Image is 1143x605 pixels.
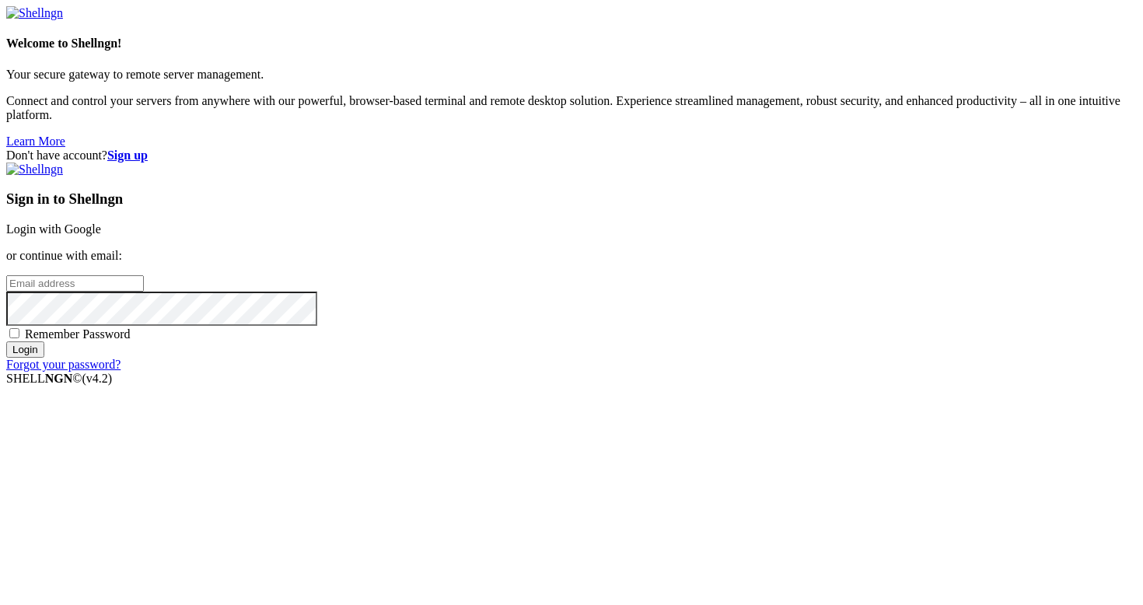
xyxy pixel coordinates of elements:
[6,275,144,292] input: Email address
[6,163,63,177] img: Shellngn
[6,341,44,358] input: Login
[25,327,131,341] span: Remember Password
[6,37,1137,51] h4: Welcome to Shellngn!
[9,328,19,338] input: Remember Password
[6,6,63,20] img: Shellngn
[107,149,148,162] a: Sign up
[45,372,73,385] b: NGN
[6,372,112,385] span: SHELL ©
[6,68,1137,82] p: Your secure gateway to remote server management.
[6,249,1137,263] p: or continue with email:
[6,222,101,236] a: Login with Google
[6,191,1137,208] h3: Sign in to Shellngn
[6,94,1137,122] p: Connect and control your servers from anywhere with our powerful, browser-based terminal and remo...
[6,358,121,371] a: Forgot your password?
[6,135,65,148] a: Learn More
[82,372,113,385] span: 4.2.0
[6,149,1137,163] div: Don't have account?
